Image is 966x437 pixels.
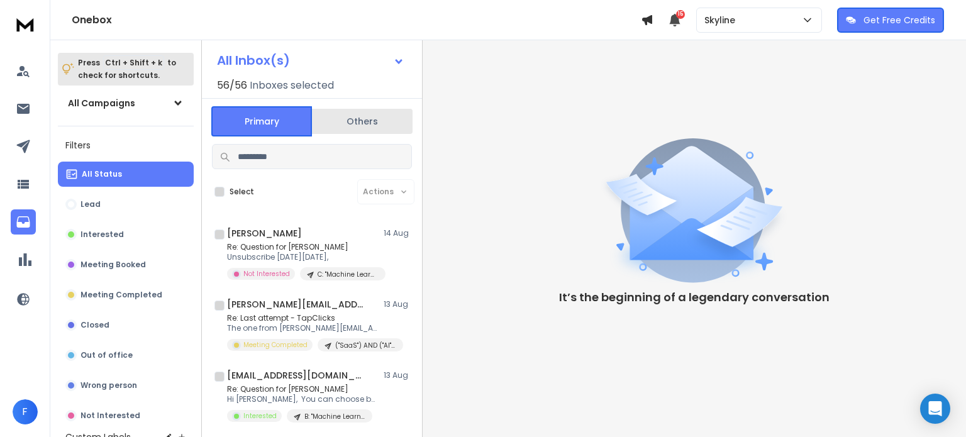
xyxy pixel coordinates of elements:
[384,299,412,309] p: 13 Aug
[837,8,944,33] button: Get Free Credits
[304,412,365,421] p: B: "Machine Learning" , "AI" | US/CA | CEO/FOUNDER/OWNER | 50-500
[78,57,176,82] p: Press to check for shortcuts.
[211,106,312,136] button: Primary
[80,260,146,270] p: Meeting Booked
[58,373,194,398] button: Wrong person
[227,394,378,404] p: Hi [PERSON_NAME], You can choose between
[80,411,140,421] p: Not Interested
[13,13,38,36] img: logo
[217,78,247,93] span: 56 / 56
[318,270,378,279] p: C: "Machine Learning" , "AI" | US/CA | CEO/FOUNDER/OWNER | 50-500
[58,136,194,154] h3: Filters
[58,403,194,428] button: Not Interested
[250,78,334,93] h3: Inboxes selected
[58,282,194,307] button: Meeting Completed
[58,162,194,187] button: All Status
[230,187,254,197] label: Select
[384,370,412,380] p: 13 Aug
[920,394,950,424] div: Open Intercom Messenger
[80,350,133,360] p: Out of office
[72,13,641,28] h1: Onebox
[80,290,162,300] p: Meeting Completed
[559,289,830,306] p: It’s the beginning of a legendary conversation
[68,97,135,109] h1: All Campaigns
[58,252,194,277] button: Meeting Booked
[384,228,412,238] p: 14 Aug
[243,340,308,350] p: Meeting Completed
[58,192,194,217] button: Lead
[227,384,378,394] p: Re: Question for [PERSON_NAME]
[58,343,194,368] button: Out of office
[80,380,137,390] p: Wrong person
[227,298,365,311] h1: [PERSON_NAME][EMAIL_ADDRESS][DOMAIN_NAME]
[13,399,38,424] button: F
[58,91,194,116] button: All Campaigns
[217,54,290,67] h1: All Inbox(s)
[227,323,378,333] p: The one from [PERSON_NAME][EMAIL_ADDRESS][DOMAIN_NAME] [[PERSON_NAME][EMAIL_ADDRESS][DOMAIN_NAME]...
[243,411,277,421] p: Interested
[58,222,194,247] button: Interested
[82,169,122,179] p: All Status
[676,10,685,19] span: 15
[335,341,396,350] p: ("SaaS") AND ("AI") | [GEOGRAPHIC_DATA]/CA | 500-5000 | BizDev/Mar | Owner/CXO/VP | 1+ yrs | Post...
[863,14,935,26] p: Get Free Credits
[80,230,124,240] p: Interested
[80,320,109,330] p: Closed
[704,14,740,26] p: Skyline
[312,108,413,135] button: Others
[227,313,378,323] p: Re: Last attempt - TapClicks
[227,369,365,382] h1: [EMAIL_ADDRESS][DOMAIN_NAME]
[80,199,101,209] p: Lead
[243,269,290,279] p: Not Interested
[227,242,378,252] p: Re: Question for [PERSON_NAME]
[103,55,164,70] span: Ctrl + Shift + k
[227,227,302,240] h1: [PERSON_NAME]
[58,313,194,338] button: Closed
[207,48,414,73] button: All Inbox(s)
[227,252,378,262] p: Unsubscribe [DATE][DATE],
